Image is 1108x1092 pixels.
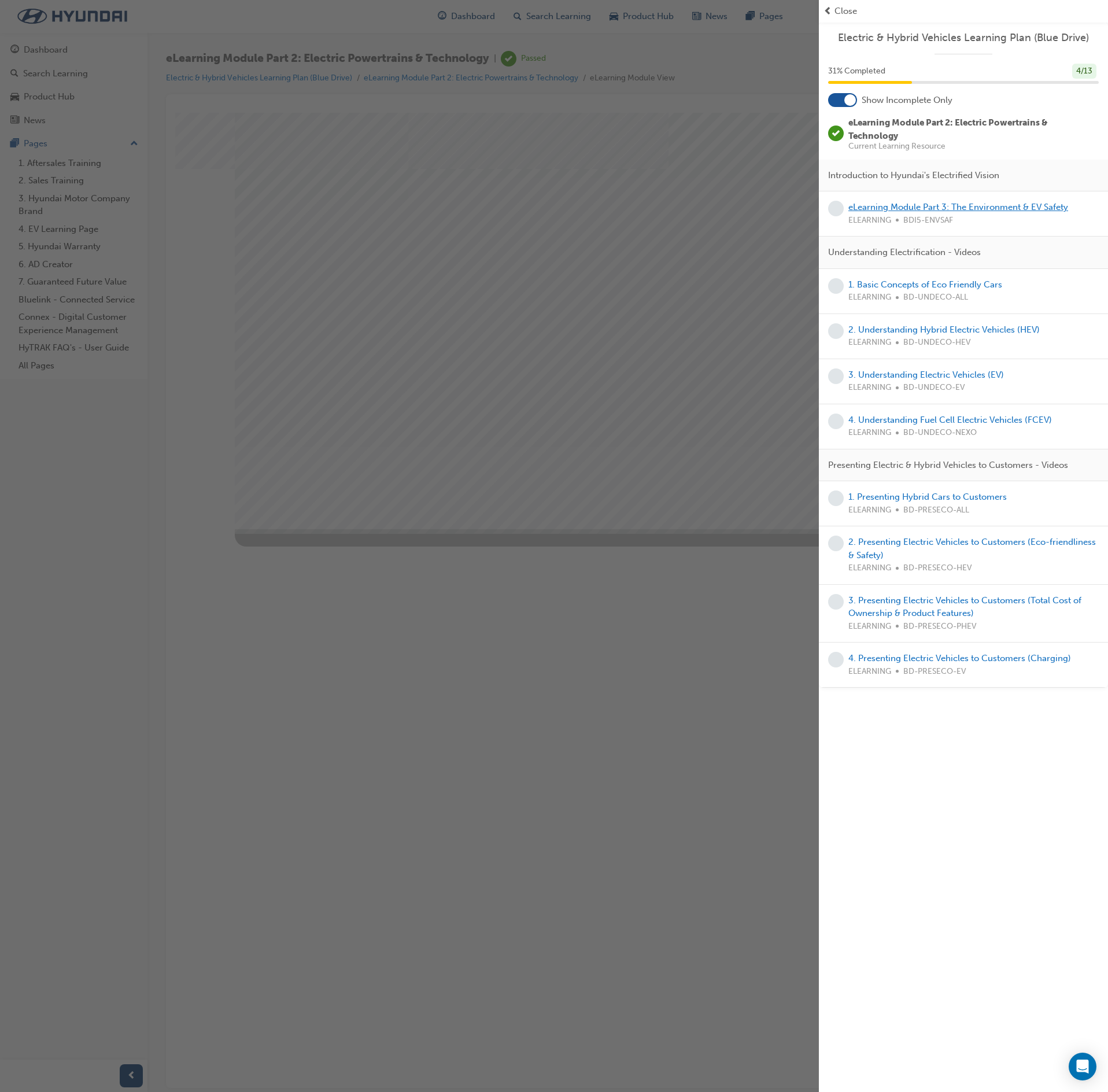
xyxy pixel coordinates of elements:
a: 3. Presenting Electric Vehicles to Customers (Total Cost of Ownership & Product Features) [848,595,1081,619]
span: ELEARNING [848,620,891,633]
div: Open Intercom Messenger [1069,1053,1096,1080]
span: ELEARNING [848,665,891,678]
button: prev-iconClose [823,5,1103,18]
span: learningRecordVerb_NONE-icon [828,201,844,216]
span: BD-PRESECO-ALL [903,504,969,517]
span: Close [834,5,857,18]
span: learningRecordVerb_NONE-icon [828,536,844,551]
span: Understanding Electrification - Videos [828,246,981,259]
a: 1. Basic Concepts of Eco Friendly Cars [848,279,1002,290]
span: Introduction to Hyundai's Electrified Vision [828,169,999,182]
a: 3. Understanding Electric Vehicles (EV) [848,370,1004,380]
span: Presenting Electric & Hybrid Vehicles to Customers - Videos [828,459,1068,472]
a: 4. Presenting Electric Vehicles to Customers (Charging) [848,653,1071,663]
span: learningRecordVerb_NONE-icon [828,368,844,384]
span: ELEARNING [848,291,891,304]
span: BD-UNDECO-EV [903,381,965,394]
span: learningRecordVerb_NONE-icon [828,323,844,339]
a: 4. Understanding Fuel Cell Electric Vehicles (FCEV) [848,415,1052,425]
span: learningRecordVerb_NONE-icon [828,414,844,429]
span: learningRecordVerb_NONE-icon [828,490,844,506]
span: 31 % Completed [828,65,885,78]
span: Current Learning Resource [848,142,1099,150]
span: eLearning Module Part 2: Electric Powertrains & Technology [848,117,1048,141]
span: ELEARNING [848,426,891,440]
div: 4 / 13 [1072,64,1096,79]
span: ELEARNING [848,562,891,575]
a: eLearning Module Part 3: The Environment & EV Safety [848,202,1068,212]
span: learningRecordVerb_PASS-icon [828,126,844,141]
span: ELEARNING [848,336,891,349]
a: 1. Presenting Hybrid Cars to Customers [848,492,1007,502]
a: 2. Presenting Electric Vehicles to Customers (Eco-friendliness & Safety) [848,537,1096,560]
span: BD-UNDECO-HEV [903,336,971,349]
span: Show Incomplete Only [862,94,952,107]
span: ELEARNING [848,214,891,227]
span: BD-PRESECO-HEV [903,562,972,575]
a: Electric & Hybrid Vehicles Learning Plan (Blue Drive) [828,31,1099,45]
span: ELEARNING [848,381,891,394]
span: prev-icon [823,5,832,18]
span: BDI5-ENVSAF [903,214,953,227]
span: learningRecordVerb_NONE-icon [828,594,844,610]
span: learningRecordVerb_NONE-icon [828,652,844,667]
span: BD-PRESECO-EV [903,665,966,678]
span: BD-PRESECO-PHEV [903,620,977,633]
span: learningRecordVerb_NONE-icon [828,278,844,294]
span: ELEARNING [848,504,891,517]
a: 2. Understanding Hybrid Electric Vehicles (HEV) [848,324,1040,335]
span: BD-UNDECO-ALL [903,291,968,304]
span: BD-UNDECO-NEXO [903,426,977,440]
